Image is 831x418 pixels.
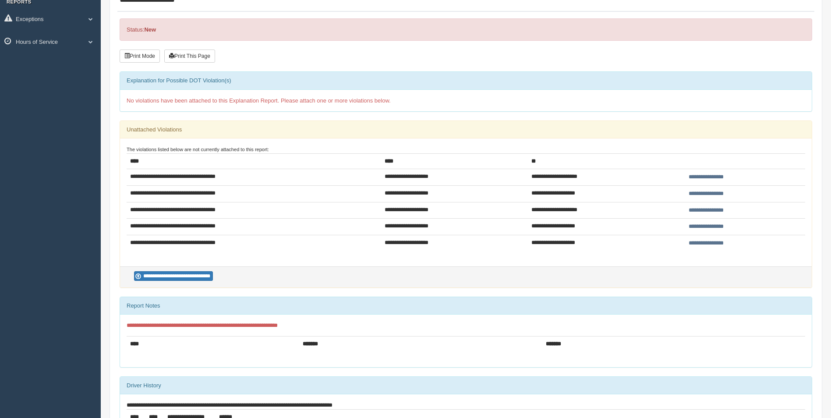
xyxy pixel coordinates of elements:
div: Driver History [120,377,812,394]
div: Explanation for Possible DOT Violation(s) [120,72,812,89]
button: Print Mode [120,50,160,63]
div: Unattached Violations [120,121,812,138]
small: The violations listed below are not currently attached to this report: [127,147,269,152]
div: Report Notes [120,297,812,315]
button: Print This Page [164,50,215,63]
strong: New [144,26,156,33]
span: No violations have been attached to this Explanation Report. Please attach one or more violations... [127,97,391,104]
div: Status: [120,18,812,41]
